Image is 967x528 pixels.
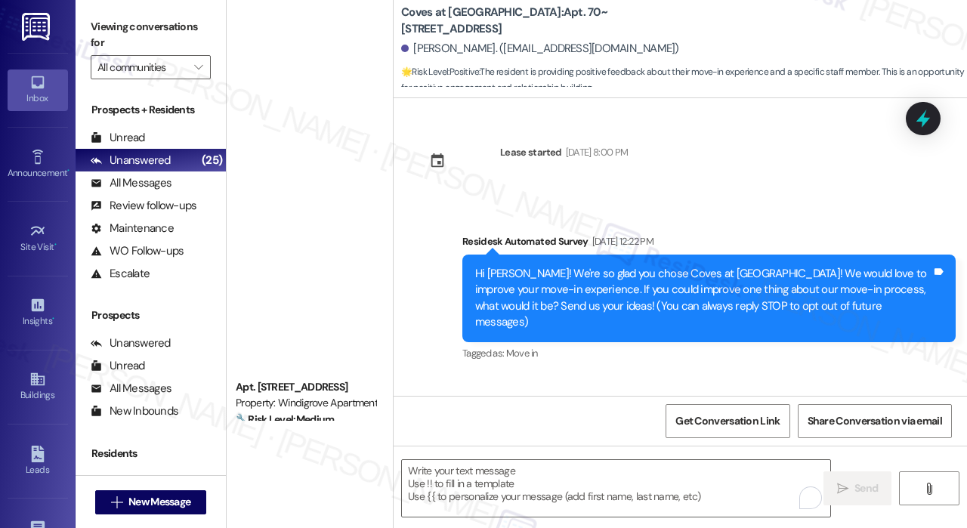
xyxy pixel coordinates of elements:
button: Share Conversation via email [798,404,952,438]
span: • [67,165,70,176]
div: [DATE] 12:22 PM [589,233,653,249]
a: Insights • [8,292,68,333]
div: Tagged as: [462,342,956,364]
div: (25) [198,149,226,172]
a: Buildings [8,366,68,407]
span: Share Conversation via email [808,413,942,429]
span: Get Conversation Link [675,413,780,429]
span: New Message [128,494,190,510]
div: Apt. [STREET_ADDRESS] [236,379,375,395]
label: Viewing conversations for [91,15,211,55]
div: New Inbounds [91,403,178,419]
div: Residesk Automated Survey [462,233,956,255]
div: Unanswered [91,153,171,168]
strong: 🌟 Risk Level: Positive [401,66,479,78]
div: All Messages [91,381,171,397]
div: Property: Windigrove Apartments [236,395,375,411]
button: Get Conversation Link [666,404,789,438]
div: Residents [76,446,226,462]
div: Unread [91,130,145,146]
strong: 🔧 Risk Level: Medium [236,412,334,426]
button: Send [823,471,891,505]
span: Move in [506,347,537,360]
div: Hi [PERSON_NAME]! We're so glad you chose Coves at [GEOGRAPHIC_DATA]! We would love to improve yo... [475,266,931,331]
a: Inbox [8,69,68,110]
i:  [194,61,202,73]
div: All Messages [91,175,171,191]
img: ResiDesk Logo [22,13,53,41]
span: • [52,313,54,324]
i:  [111,496,122,508]
div: WO Follow-ups [91,243,184,259]
input: All communities [97,55,187,79]
span: Send [854,480,878,496]
textarea: To enrich screen reader interactions, please activate Accessibility in Grammarly extension settings [402,460,830,517]
i:  [837,483,848,495]
div: Unread [91,358,145,374]
div: Prospects + Residents [76,102,226,118]
div: Prospects [76,307,226,323]
div: [PERSON_NAME]. ([EMAIL_ADDRESS][DOMAIN_NAME]) [401,41,679,57]
div: [DATE] 8:00 PM [562,144,629,160]
button: New Message [95,490,207,514]
span: : The resident is providing positive feedback about their move-in experience and a specific staff... [401,64,967,97]
div: Lease started [500,144,562,160]
span: • [54,239,57,250]
div: Review follow-ups [91,198,196,214]
div: Unread [91,473,145,489]
i:  [923,483,935,495]
div: Escalate [91,266,150,282]
div: Unanswered [91,335,171,351]
a: Leads [8,441,68,482]
b: Coves at [GEOGRAPHIC_DATA]: Apt. 70~[STREET_ADDRESS] [401,5,703,37]
div: Maintenance [91,221,174,236]
a: Site Visit • [8,218,68,259]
